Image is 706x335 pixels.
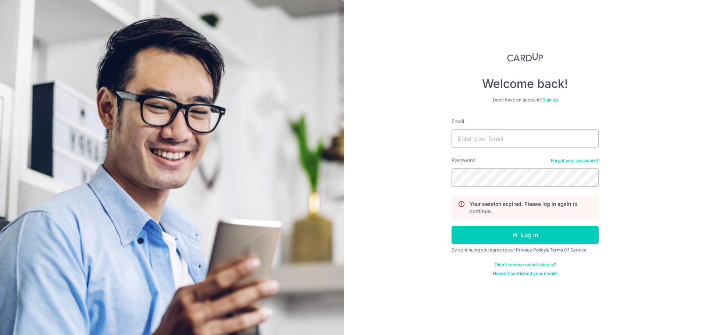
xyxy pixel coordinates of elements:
h4: Welcome back! [452,76,599,91]
a: Terms Of Service [550,247,586,253]
a: Sign up [542,97,558,103]
div: Don’t have an account? [452,97,599,103]
a: Forgot your password? [551,158,599,164]
a: Haven't confirmed your email? [493,271,557,277]
label: Password [452,157,475,164]
div: By continuing you agree to our & [452,247,599,253]
input: Enter your Email [452,129,599,148]
p: Your session expired. Please log in again to continue. [470,200,592,215]
button: Log in [452,226,599,244]
a: Privacy Policy [516,247,546,253]
a: Didn't receive unlock details? [495,262,556,268]
img: CardUp Logo [507,53,543,62]
label: Email [452,118,464,125]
